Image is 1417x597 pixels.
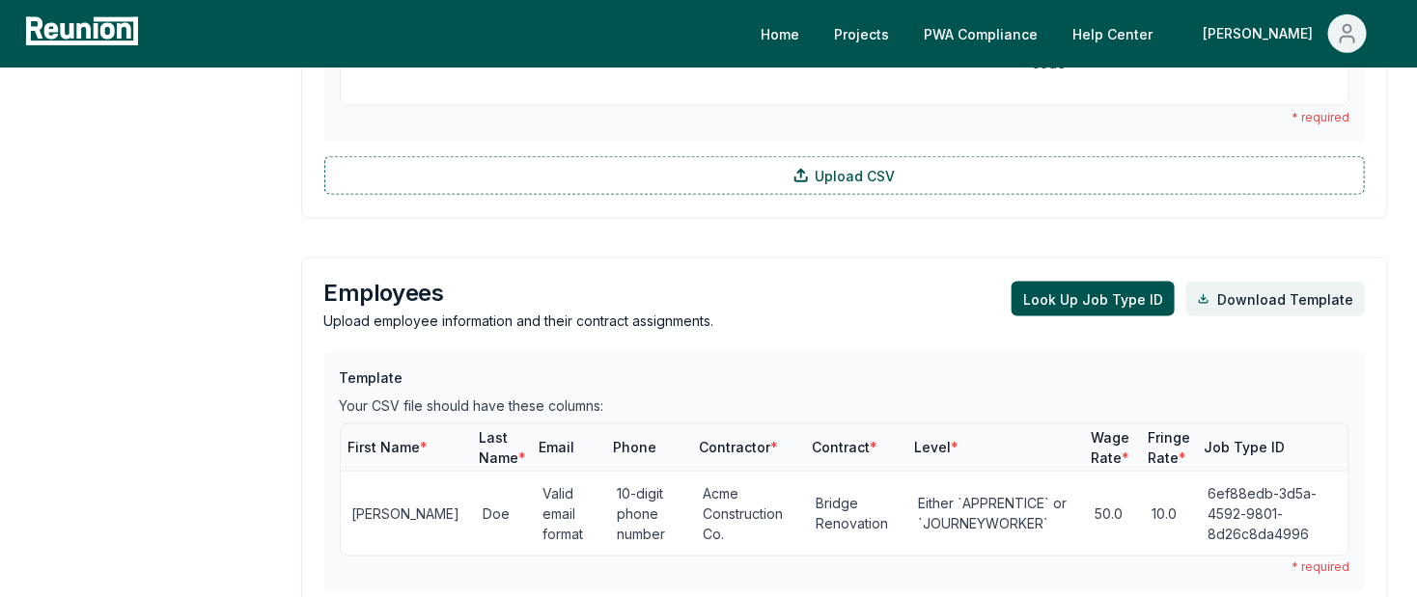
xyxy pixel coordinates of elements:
a: Home [745,14,815,53]
a: PWA Compliance [908,14,1053,53]
nav: Main [745,14,1398,53]
a: Download Template [1186,282,1365,316]
div: Your CSV file should have these columns: [340,395,1349,416]
a: Projects [819,14,904,53]
td: 50.0 [1083,471,1140,556]
span: Contractor [699,439,778,455]
span: Contract [812,439,877,455]
td: Either `APPRENTICE` or `JOURNEYWORKER` [907,471,1084,556]
div: [PERSON_NAME] [1203,14,1320,53]
label: Upload CSV [324,156,1365,195]
td: 6ef88edb-3d5a-4592-9801-8d26c8da4996 [1196,471,1348,556]
span: Wage Rate [1091,429,1129,466]
td: [PERSON_NAME] [341,471,472,556]
p: Upload employee information and their contract assignments. [324,311,714,331]
span: Level [915,439,959,455]
h3: Template [340,367,1349,388]
button: [PERSON_NAME] [1187,14,1382,53]
h3: Employees [324,282,714,305]
td: Acme Construction Co. [691,471,804,556]
td: Bridge Renovation [804,471,906,556]
td: Valid email format [532,471,606,556]
span: Phone [614,439,657,455]
td: 10.0 [1140,471,1197,556]
td: 10-digit phone number [606,471,692,556]
td: Doe [472,471,532,556]
span: Last Name [480,429,527,466]
span: First Name [348,439,429,455]
button: Look Up Job Type ID [1012,282,1175,316]
span: Email [540,439,575,455]
a: Help Center [1057,14,1168,53]
span: Fringe Rate [1148,429,1190,466]
span: Job Type ID [1204,439,1285,455]
div: * required [340,110,1349,125]
div: * required [340,560,1349,576]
